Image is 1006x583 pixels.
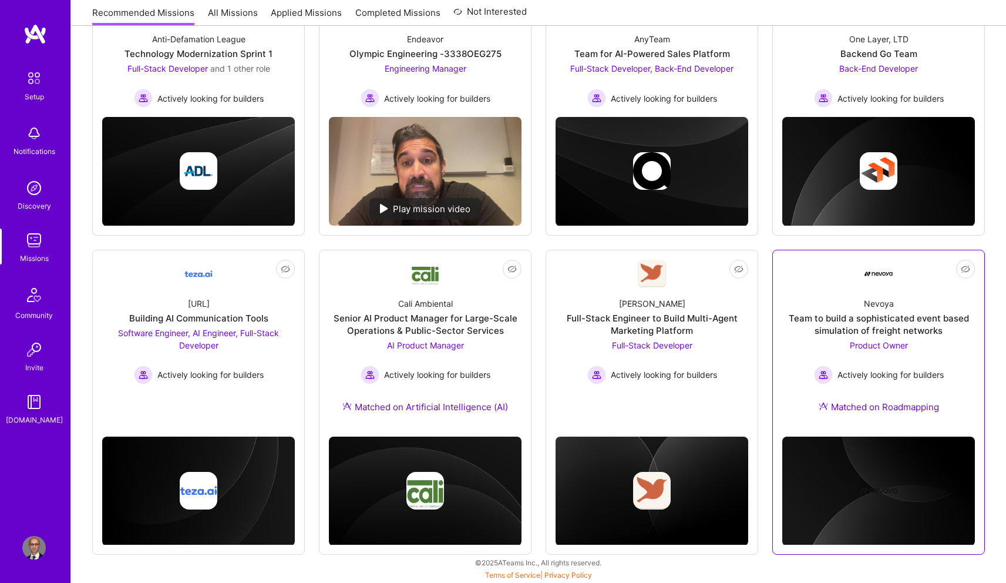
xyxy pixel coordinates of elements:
[134,89,153,108] img: Actively looking for builders
[20,252,49,264] div: Missions
[587,89,606,108] img: Actively looking for builders
[634,33,670,45] div: AnyTeam
[180,472,217,510] img: Company logo
[23,24,47,45] img: logo
[411,262,439,286] img: Company Logo
[507,264,517,274] i: icon EyeClosed
[118,328,279,350] span: Software Engineer, AI Engineer, Full-Stack Developer
[208,6,258,26] a: All Missions
[22,176,46,200] img: discovery
[129,312,268,324] div: Building AI Communication Tools
[157,368,264,381] span: Actively looking for builders
[612,340,692,350] span: Full-Stack Developer
[839,63,918,73] span: Back-End Developer
[14,145,55,158] div: Notifications
[819,401,939,413] div: Matched on Roadmapping
[782,117,975,226] img: cover
[587,366,606,384] img: Actively looking for builders
[127,63,208,73] span: Full-Stack Developer
[398,297,453,310] div: Cali Ambiental
[619,297,685,310] div: [PERSON_NAME]
[850,340,908,350] span: Product Owner
[157,92,264,105] span: Actively looking for builders
[271,6,342,26] a: Applied Missions
[814,366,833,384] img: Actively looking for builders
[611,92,717,105] span: Actively looking for builders
[611,368,717,381] span: Actively looking for builders
[102,260,295,398] a: Company Logo[URL]Building AI Communication ToolsSoftware Engineer, AI Engineer, Full-Stack Develo...
[184,260,213,288] img: Company Logo
[134,366,153,384] img: Actively looking for builders
[819,401,828,411] img: Ateam Purple Icon
[125,48,272,60] div: Technology Modernization Sprint 1
[485,571,540,579] a: Terms of Service
[20,281,48,309] img: Community
[102,437,295,546] img: cover
[22,229,46,252] img: teamwork
[6,414,63,426] div: [DOMAIN_NAME]
[864,272,893,276] img: Company Logo
[180,152,217,190] img: Company logo
[556,312,748,337] div: Full-Stack Engineer to Build Multi-Agent Marketing Platform
[556,260,748,398] a: Company Logo[PERSON_NAME]Full-Stack Engineer to Build Multi-Agent Marketing PlatformFull-Stack De...
[369,198,481,220] div: Play mission video
[152,33,245,45] div: Anti-Defamation League
[188,297,210,310] div: [URL]
[342,401,508,413] div: Matched on Artificial Intelligence (AI)
[638,260,666,287] img: Company Logo
[355,6,440,26] a: Completed Missions
[384,368,490,381] span: Actively looking for builders
[70,548,1006,577] div: © 2025 ATeams Inc., All rights reserved.
[22,122,46,145] img: bell
[837,368,944,381] span: Actively looking for builders
[633,152,671,190] img: Company logo
[19,536,49,559] a: User Avatar
[281,264,290,274] i: icon EyeClosed
[22,66,46,91] img: setup
[15,309,53,321] div: Community
[342,401,352,411] img: Ateam Purple Icon
[556,437,748,546] img: cover
[570,63,734,73] span: Full-Stack Developer, Back-End Developer
[18,200,51,212] div: Discovery
[544,571,592,579] a: Privacy Policy
[25,91,44,103] div: Setup
[329,312,521,337] div: Senior AI Product Manager for Large-Scale Operations & Public-Sector Services
[102,117,295,226] img: cover
[864,297,894,310] div: Nevoya
[837,92,944,105] span: Actively looking for builders
[22,338,46,361] img: Invite
[329,437,521,546] img: cover
[92,6,194,26] a: Recommended Missions
[329,117,521,226] img: No Mission
[329,260,521,427] a: Company LogoCali AmbientalSenior AI Product Manager for Large-Scale Operations & Public-Sector Se...
[840,48,917,60] div: Backend Go Team
[860,472,897,510] img: Company logo
[556,117,748,226] img: cover
[406,472,444,510] img: Company logo
[961,264,970,274] i: icon EyeClosed
[782,312,975,337] div: Team to build a sophisticated event based simulation of freight networks
[361,366,379,384] img: Actively looking for builders
[210,63,270,73] span: and 1 other role
[361,89,379,108] img: Actively looking for builders
[22,536,46,559] img: User Avatar
[407,33,443,45] div: Endeavor
[860,152,897,190] img: Company logo
[25,361,43,374] div: Invite
[814,89,833,108] img: Actively looking for builders
[633,472,671,510] img: Company logo
[385,63,466,73] span: Engineering Manager
[782,260,975,427] a: Company LogoNevoyaTeam to build a sophisticated event based simulation of freight networksProduct...
[485,571,592,579] span: |
[453,5,527,26] a: Not Interested
[380,204,388,213] img: play
[349,48,502,60] div: Olympic Engineering -3338OEG275
[574,48,730,60] div: Team for AI-Powered Sales Platform
[782,437,975,546] img: cover
[849,33,909,45] div: One Layer, LTD
[384,92,490,105] span: Actively looking for builders
[734,264,743,274] i: icon EyeClosed
[387,340,464,350] span: AI Product Manager
[22,390,46,414] img: guide book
